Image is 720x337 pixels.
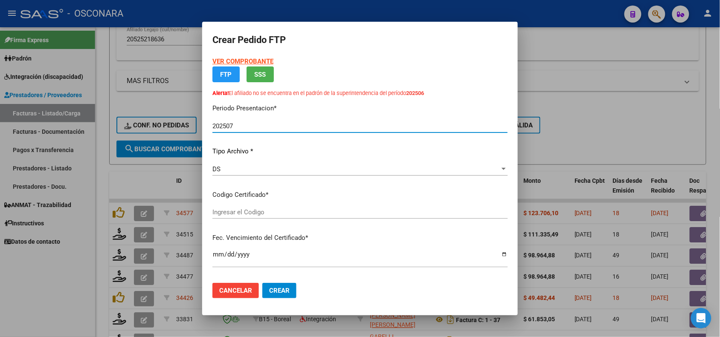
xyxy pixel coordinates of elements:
[221,71,232,78] span: FTP
[406,90,424,96] strong: 202506
[212,58,273,65] a: VER COMPROBANTE
[212,89,508,97] p: El afiliado no se encuentra en el padrón de la superintendencia del período
[212,104,508,113] p: Periodo Presentacion
[212,147,508,156] p: Tipo Archivo *
[262,283,296,298] button: Crear
[219,287,252,294] span: Cancelar
[212,190,508,200] p: Codigo Certificado
[247,66,274,82] button: SSS
[212,66,240,82] button: FTP
[691,308,711,328] div: Open Intercom Messenger
[212,233,508,243] p: Fec. Vencimiento del Certificado
[269,287,290,294] span: Crear
[255,71,266,78] span: SSS
[212,283,259,298] button: Cancelar
[212,90,229,96] strong: Alerta!
[212,32,508,48] h2: Crear Pedido FTP
[212,165,221,173] span: DS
